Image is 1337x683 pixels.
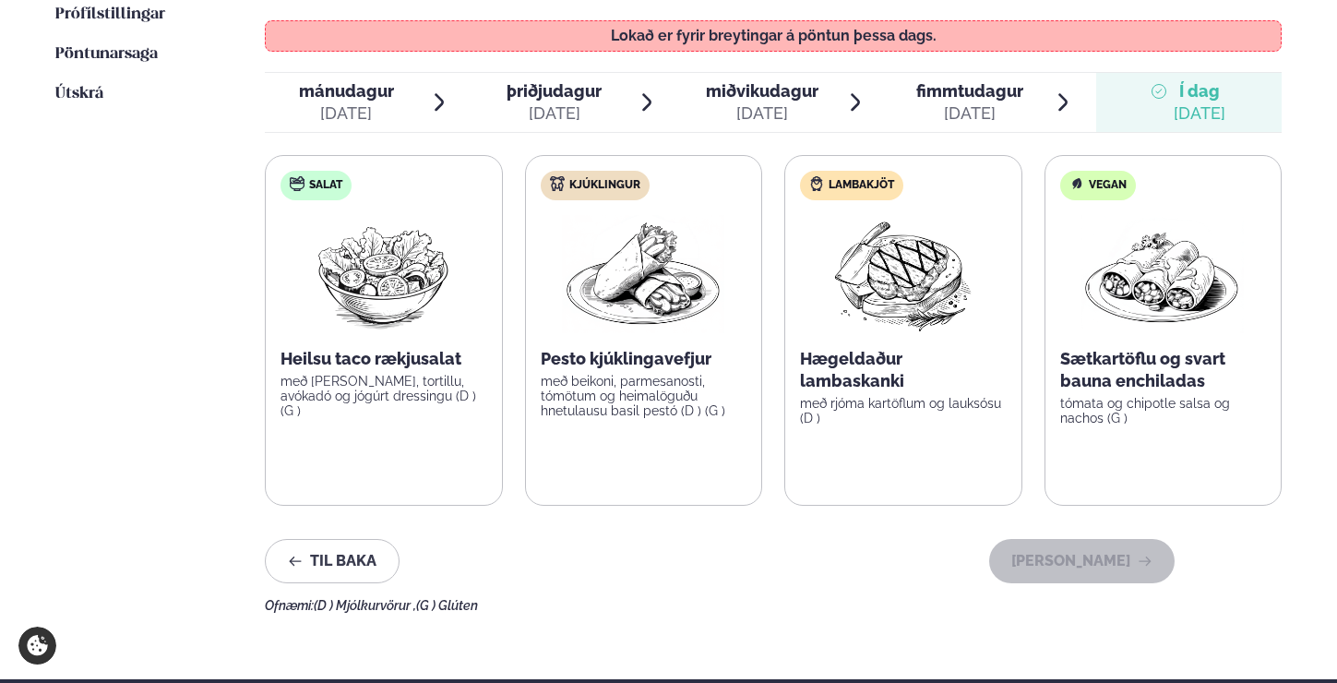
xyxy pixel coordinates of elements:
[507,102,602,125] div: [DATE]
[541,348,747,370] p: Pesto kjúklingavefjur
[829,178,894,193] span: Lambakjöt
[281,348,487,370] p: Heilsu taco rækjusalat
[302,215,465,333] img: Salad.png
[569,178,640,193] span: Kjúklingur
[55,83,103,105] a: Útskrá
[989,539,1175,583] button: [PERSON_NAME]
[1174,102,1225,125] div: [DATE]
[1069,176,1084,191] img: Vegan.svg
[706,81,818,101] span: miðvikudagur
[281,374,487,418] p: með [PERSON_NAME], tortillu, avókadó og jógúrt dressingu (D ) (G )
[916,102,1023,125] div: [DATE]
[55,43,158,66] a: Pöntunarsaga
[507,81,602,101] span: þriðjudagur
[562,215,724,333] img: Wraps.png
[541,374,747,418] p: með beikoni, parmesanosti, tómötum og heimalöguðu hnetulausu basil pestó (D ) (G )
[309,178,342,193] span: Salat
[314,598,416,613] span: (D ) Mjólkurvörur ,
[299,102,394,125] div: [DATE]
[706,102,818,125] div: [DATE]
[800,348,1007,392] p: Hægeldaður lambaskanki
[809,176,824,191] img: Lamb.svg
[550,176,565,191] img: chicken.svg
[55,46,158,62] span: Pöntunarsaga
[55,4,165,26] a: Prófílstillingar
[299,81,394,101] span: mánudagur
[1081,215,1244,333] img: Enchilada.png
[416,598,478,613] span: (G ) Glúten
[265,598,1282,613] div: Ofnæmi:
[55,86,103,102] span: Útskrá
[1060,348,1267,392] p: Sætkartöflu og svart bauna enchiladas
[1174,80,1225,102] span: Í dag
[916,81,1023,101] span: fimmtudagur
[18,627,56,665] a: Cookie settings
[800,396,1007,425] p: með rjóma kartöflum og lauksósu (D )
[55,6,165,22] span: Prófílstillingar
[265,539,400,583] button: Til baka
[1089,178,1127,193] span: Vegan
[1060,396,1267,425] p: tómata og chipotle salsa og nachos (G )
[821,215,985,333] img: Beef-Meat.png
[290,176,304,191] img: salad.svg
[284,29,1263,43] p: Lokað er fyrir breytingar á pöntun þessa dags.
